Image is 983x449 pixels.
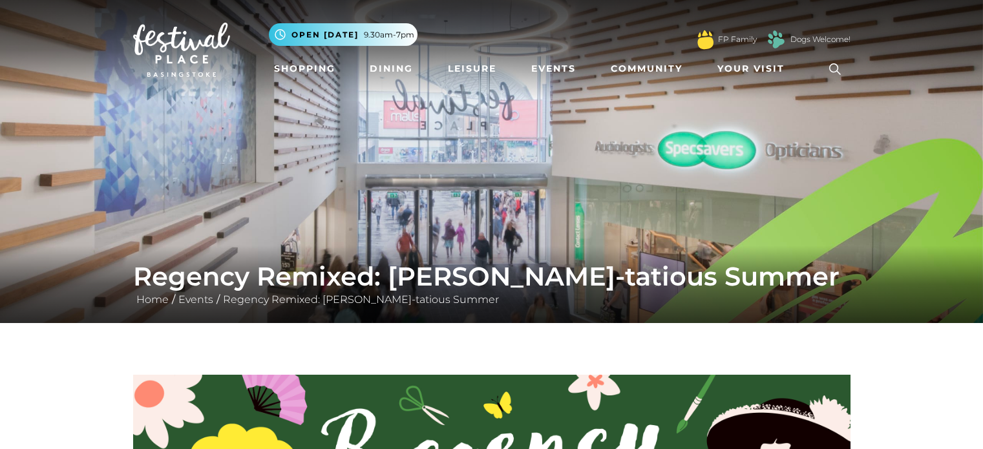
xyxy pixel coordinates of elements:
span: 9.30am-7pm [364,29,414,41]
span: Your Visit [717,62,785,76]
a: Home [133,293,172,306]
a: Leisure [443,57,502,81]
button: Open [DATE] 9.30am-7pm [269,23,418,46]
a: Events [526,57,581,81]
a: Shopping [269,57,341,81]
a: Your Visit [712,57,796,81]
h1: Regency Remixed: [PERSON_NAME]-tatious Summer [133,261,851,292]
a: Events [175,293,217,306]
span: Open [DATE] [291,29,359,41]
a: Regency Remixed: [PERSON_NAME]-tatious Summer [220,293,502,306]
a: Community [606,57,688,81]
div: / / [123,261,860,308]
a: FP Family [718,34,757,45]
a: Dogs Welcome! [790,34,851,45]
a: Dining [365,57,418,81]
img: Festival Place Logo [133,23,230,77]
